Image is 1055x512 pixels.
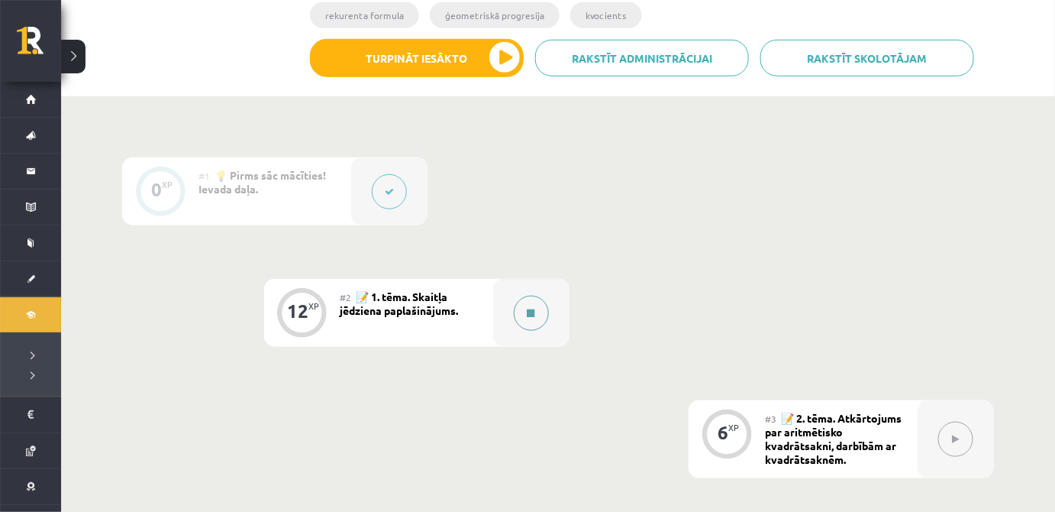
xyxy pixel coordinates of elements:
a: Rīgas 1. Tālmācības vidusskola [17,27,61,65]
div: XP [309,302,320,310]
div: 0 [151,183,162,196]
li: rekurenta formula [310,2,419,28]
a: Rakstīt administrācijai [535,40,749,76]
div: XP [728,423,739,432]
span: #3 [765,413,776,425]
span: 📝 2. tēma. Atkārtojums par aritmētisko kvadrātsakni, darbībām ar kvadrātsaknēm. [765,411,902,466]
span: 📝 1. tēma. Skaitļa jēdziena paplašinājums. [340,290,459,317]
div: XP [162,180,173,189]
div: 12 [288,304,309,318]
span: #2 [340,291,352,303]
div: 6 [718,426,728,439]
span: #1 [198,170,210,182]
a: Rakstīt skolotājam [760,40,974,76]
button: Turpināt iesākto [310,39,524,77]
li: ģeometriskā progresija [430,2,560,28]
li: kvocients [570,2,642,28]
span: 💡 Pirms sāc mācīties! Ievada daļa. [198,168,326,196]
